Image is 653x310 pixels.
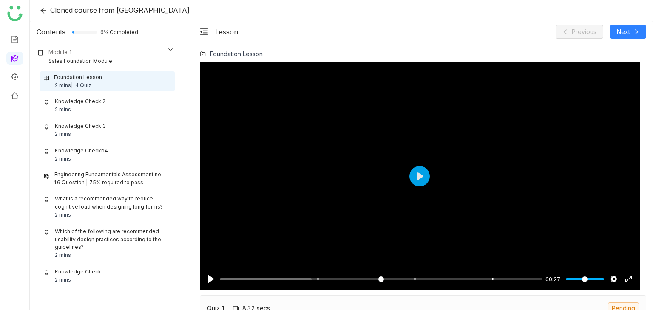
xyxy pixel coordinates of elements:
img: knowledge_check.svg [44,229,50,235]
div: 4 Quiz [75,82,91,90]
button: menu-fold [200,28,208,37]
input: Seek [220,275,542,283]
div: Knowledge Check 3 [55,122,106,130]
img: knowledge_check.svg [44,197,50,203]
img: lesson.svg [44,75,49,81]
div: 2 mins [55,106,71,114]
img: knowledge_check.svg [44,124,50,130]
div: Contents [37,27,65,37]
div: 16 Question | [54,179,88,187]
div: Engineering Fundamentals Assessment ne [54,171,161,179]
div: Which of the following are recommended usability design practices according to the guidelines? [55,228,171,252]
button: Previous [556,25,603,39]
div: 75% required to pass [89,179,143,187]
button: Play [409,166,430,186]
div: Module 1Sales Foundation Module [31,42,180,71]
button: Next [610,25,646,39]
div: Knowledge Check [55,268,101,276]
div: Sales Foundation Module [48,57,112,65]
img: knowledge_check.svg [44,270,50,276]
div: Lesson [215,27,238,37]
img: logo [7,6,23,21]
span: Cloned course from [GEOGRAPHIC_DATA] [50,6,190,14]
img: knowledge_check.svg [44,99,50,105]
span: Next [617,27,630,37]
div: 2 mins [55,276,71,284]
span: | [71,82,73,88]
div: 2 mins [55,130,71,138]
div: Knowledge Checkb4 [55,147,108,155]
button: Play [204,272,218,286]
input: Volume [566,275,604,283]
div: What is a recommended way to reduce cognitive load when designing long forms? [55,195,171,211]
span: 6% Completed [100,30,111,35]
div: Knowledge Check 2 [55,98,105,106]
div: 2 mins [55,211,71,219]
span: menu-fold [200,28,208,36]
div: Foundation Lesson [54,73,102,82]
div: Current time [543,274,562,284]
div: 2 mins [55,82,73,90]
div: 2 mins [55,155,71,163]
div: Foundation Lesson [210,49,263,58]
div: 2 mins [55,251,71,259]
img: knowledge_check.svg [44,149,50,155]
img: lms-folder.svg [200,51,206,57]
div: Module 1 [48,48,72,56]
img: assessment.svg [43,173,49,179]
